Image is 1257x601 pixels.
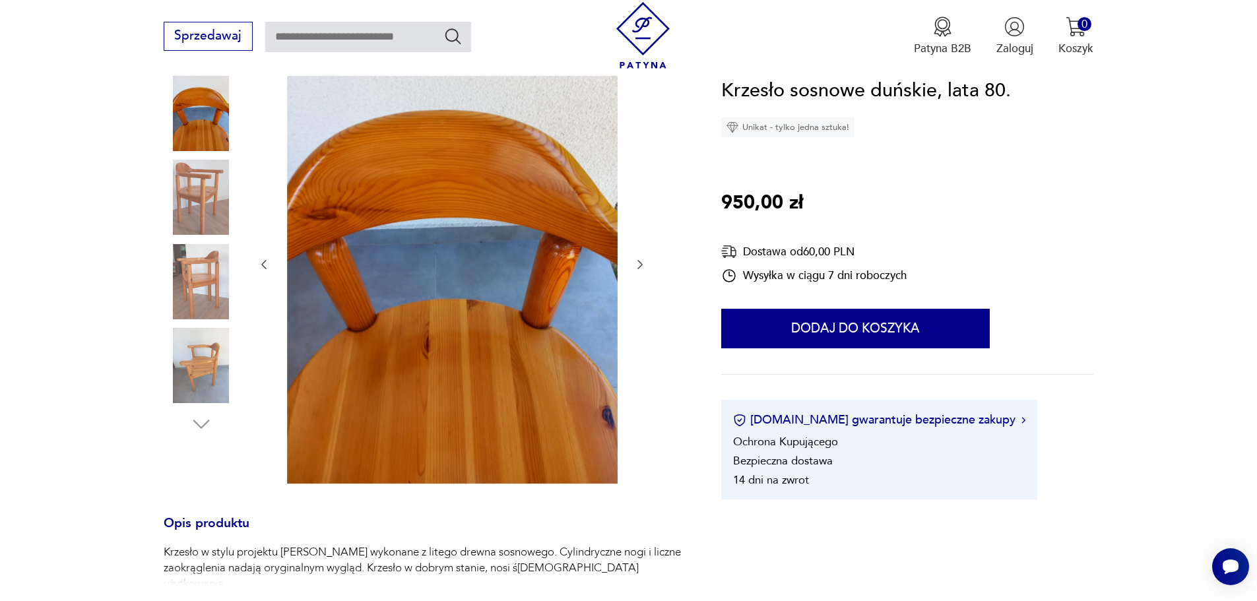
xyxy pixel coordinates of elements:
[164,76,239,151] img: Zdjęcie produktu Krzesło sosnowe duńskie, lata 80.
[1004,16,1025,37] img: Ikonka użytkownika
[1058,16,1093,56] button: 0Koszyk
[721,243,907,260] div: Dostawa od 60,00 PLN
[1212,548,1249,585] iframe: Smartsupp widget button
[164,244,239,319] img: Zdjęcie produktu Krzesło sosnowe duńskie, lata 80.
[164,32,253,42] a: Sprzedawaj
[914,16,971,56] a: Ikona medaluPatyna B2B
[721,268,907,284] div: Wysyłka w ciągu 7 dni roboczych
[733,435,838,450] li: Ochrona Kupującego
[726,122,738,134] img: Ikona diamentu
[733,412,1025,429] button: [DOMAIN_NAME] gwarantuje bezpieczne zakupy
[733,454,833,469] li: Bezpieczna dostawa
[932,16,953,37] img: Ikona medalu
[164,328,239,403] img: Zdjęcie produktu Krzesło sosnowe duńskie, lata 80.
[287,43,618,484] img: Zdjęcie produktu Krzesło sosnowe duńskie, lata 80.
[164,22,253,51] button: Sprzedawaj
[164,519,684,545] h3: Opis produktu
[914,16,971,56] button: Patyna B2B
[733,414,746,427] img: Ikona certyfikatu
[721,118,854,138] div: Unikat - tylko jedna sztuka!
[1066,16,1086,37] img: Ikona koszyka
[164,160,239,235] img: Zdjęcie produktu Krzesło sosnowe duńskie, lata 80.
[996,41,1033,56] p: Zaloguj
[443,26,463,46] button: Szukaj
[1058,41,1093,56] p: Koszyk
[996,16,1033,56] button: Zaloguj
[610,2,676,69] img: Patyna - sklep z meblami i dekoracjami vintage
[721,188,803,218] p: 950,00 zł
[721,309,990,349] button: Dodaj do koszyka
[164,544,684,592] p: Krzesło w stylu projektu [PERSON_NAME] wykonane z litego drewna sosnowego. Cylindryczne nogi i li...
[721,243,737,260] img: Ikona dostawy
[1078,17,1091,31] div: 0
[721,76,1011,106] h1: Krzesło sosnowe duńskie, lata 80.
[733,473,809,488] li: 14 dni na zwrot
[1021,417,1025,424] img: Ikona strzałki w prawo
[914,41,971,56] p: Patyna B2B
